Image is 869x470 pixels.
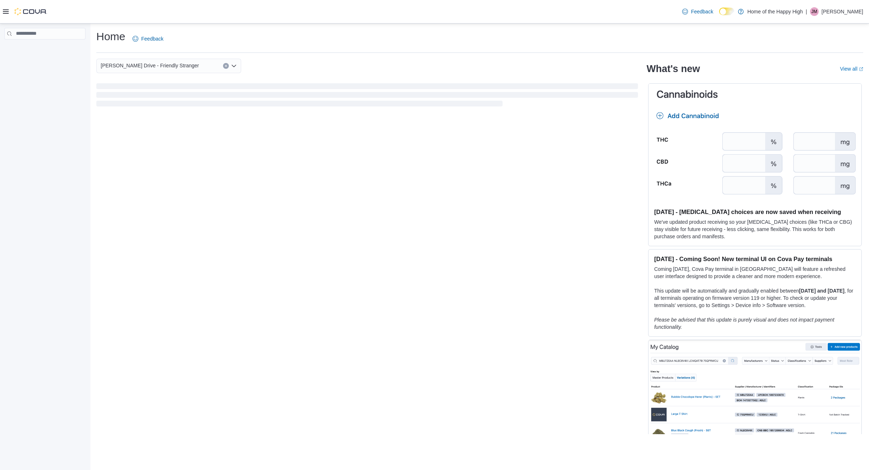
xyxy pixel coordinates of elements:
h2: What's new [647,63,700,75]
h1: Home [96,29,125,44]
span: JM [811,7,817,16]
a: View allExternal link [840,66,863,72]
input: Dark Mode [719,8,734,15]
h3: [DATE] - Coming Soon! New terminal UI on Cova Pay terminals [654,255,856,263]
a: Feedback [679,4,716,19]
p: We've updated product receiving so your [MEDICAL_DATA] choices (like THCa or CBG) stay visible fo... [654,218,856,240]
p: | [806,7,807,16]
a: Feedback [130,32,166,46]
span: Feedback [691,8,713,15]
p: Coming [DATE], Cova Pay terminal in [GEOGRAPHIC_DATA] will feature a refreshed user interface des... [654,265,856,280]
p: This update will be automatically and gradually enabled between , for all terminals operating on ... [654,287,856,309]
span: Loading [96,85,638,108]
div: Jeremy McNulty [810,7,819,16]
span: Dark Mode [719,15,719,16]
img: Cova [14,8,47,15]
strong: [DATE] and [DATE] [799,288,844,294]
span: Feedback [141,35,163,42]
nav: Complex example [4,41,85,58]
em: Please be advised that this update is purely visual and does not impact payment functionality. [654,317,834,330]
p: [PERSON_NAME] [822,7,863,16]
button: Open list of options [231,63,237,69]
svg: External link [859,67,863,71]
span: [PERSON_NAME] Drive - Friendly Stranger [101,61,199,70]
button: Clear input [223,63,229,69]
h3: [DATE] - [MEDICAL_DATA] choices are now saved when receiving [654,208,856,215]
p: Home of the Happy High [747,7,803,16]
